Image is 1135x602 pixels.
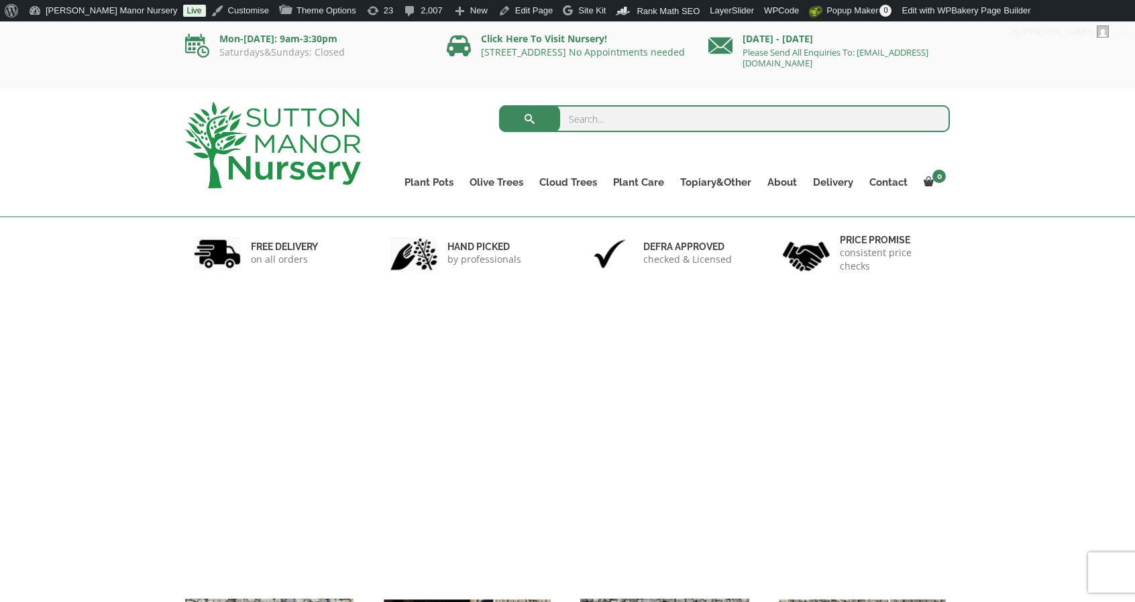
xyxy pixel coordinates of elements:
[1006,21,1114,43] a: Hi,
[783,233,830,274] img: 4.jpg
[1021,27,1093,37] span: [PERSON_NAME]
[643,241,732,253] h6: Defra approved
[396,173,462,192] a: Plant Pots
[185,47,427,58] p: Saturdays&Sundays: Closed
[251,241,318,253] h6: FREE DELIVERY
[251,253,318,266] p: on all orders
[578,5,606,15] span: Site Kit
[840,246,942,273] p: consistent price checks
[447,241,521,253] h6: hand picked
[932,170,946,183] span: 0
[805,173,861,192] a: Delivery
[643,253,732,266] p: checked & Licensed
[840,234,942,246] h6: Price promise
[194,237,241,271] img: 1.jpg
[531,173,605,192] a: Cloud Trees
[390,237,437,271] img: 2.jpg
[637,6,700,16] span: Rank Math SEO
[605,173,672,192] a: Plant Care
[708,31,950,47] p: [DATE] - [DATE]
[462,173,531,192] a: Olive Trees
[759,173,805,192] a: About
[586,237,633,271] img: 3.jpg
[481,32,607,45] a: Click Here To Visit Nursery!
[499,105,951,132] input: Search...
[481,46,685,58] a: [STREET_ADDRESS] No Appointments needed
[447,253,521,266] p: by professionals
[861,173,916,192] a: Contact
[879,5,891,17] span: 0
[183,5,206,17] a: Live
[185,102,361,188] img: logo
[185,31,427,47] p: Mon-[DATE]: 9am-3:30pm
[672,173,759,192] a: Topiary&Other
[916,173,950,192] a: 0
[743,46,928,69] a: Please Send All Enquiries To: [EMAIL_ADDRESS][DOMAIN_NAME]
